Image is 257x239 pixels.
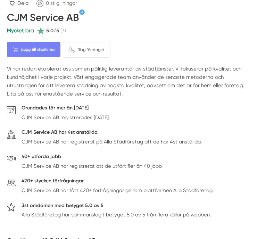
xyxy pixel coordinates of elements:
h5: Grundades för mer än [DATE] [22,104,109,114]
span: (3) [60,27,66,35]
span: Mycket bra [7,27,34,34]
p: CJM Service AB registrerades [DATE] [22,114,109,122]
p: Alla Städföretag har sammanslagit betyget 5.0 av 5 från flera källor på webben. [22,211,211,219]
p: CJM Service AB har registrerat på Alla Städföretag att de har 4st anställda. [22,138,202,146]
h5: CJM Service AB har 4st anställda [22,129,202,138]
: Lägg till städfirma [7,42,60,57]
h5: 3st omdömen med betyget 5.0 av 5 [22,202,211,211]
p: Vi har redan etablerat oss som en pålitlig leverantör av städtjänster. Vi fokuserar på kvalitet o... [7,65,250,101]
span: Ring företaget [77,47,104,53]
span: 5.0/5 [46,27,59,35]
a: Ring företaget [63,42,110,58]
h5: 420+ stycken förfrågningar [22,177,214,187]
h1: CJM Service AB [7,11,79,26]
h5: 40+ utförda jobb [22,153,163,162]
p: CJM Service AB har registrerat att de utfört fler än 40 jobb. [22,162,163,170]
span: Verifierat av Ceasary Junius Muriithi Kathuku [79,9,85,15]
p: CJM Service AB har fått 420+ förfrågningar genom plattformen Alla Städföretag. [22,187,214,195]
